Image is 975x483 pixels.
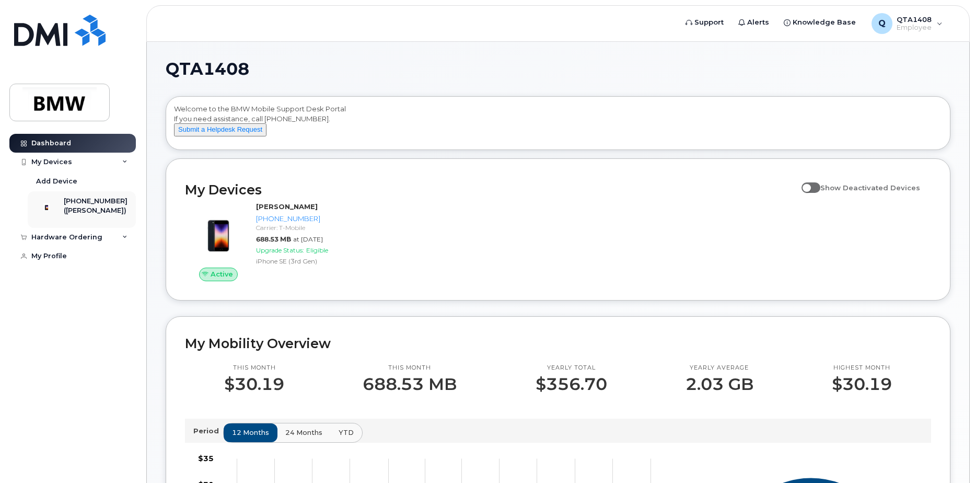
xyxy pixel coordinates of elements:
div: iPhone SE (3rd Gen) [256,257,358,266]
a: Active[PERSON_NAME][PHONE_NUMBER]Carrier: T-Mobile688.53 MBat [DATE]Upgrade Status:EligibleiPhone... [185,202,362,281]
p: $356.70 [536,375,607,394]
span: Show Deactivated Devices [820,183,920,192]
span: Upgrade Status: [256,246,304,254]
span: 24 months [285,428,322,438]
h2: My Devices [185,182,796,198]
tspan: $35 [198,454,214,463]
span: at [DATE] [293,235,323,243]
img: image20231002-3703462-1angbar.jpeg [193,207,243,257]
p: Yearly total [536,364,607,372]
p: $30.19 [224,375,284,394]
span: Eligible [306,246,328,254]
p: 688.53 MB [363,375,457,394]
span: Active [211,269,233,279]
button: Submit a Helpdesk Request [174,123,266,136]
a: Submit a Helpdesk Request [174,125,266,133]
p: Period [193,426,223,436]
h2: My Mobility Overview [185,336,931,351]
div: Carrier: T-Mobile [256,223,358,232]
div: [PHONE_NUMBER] [256,214,358,224]
span: QTA1408 [166,61,249,77]
input: Show Deactivated Devices [802,178,810,186]
p: Highest month [832,364,892,372]
iframe: Messenger Launcher [930,438,967,475]
span: 688.53 MB [256,235,291,243]
strong: [PERSON_NAME] [256,202,318,211]
p: 2.03 GB [686,375,753,394]
p: This month [224,364,284,372]
p: This month [363,364,457,372]
p: Yearly average [686,364,753,372]
p: $30.19 [832,375,892,394]
div: Welcome to the BMW Mobile Support Desk Portal If you need assistance, call [PHONE_NUMBER]. [174,104,942,146]
span: YTD [339,428,354,438]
